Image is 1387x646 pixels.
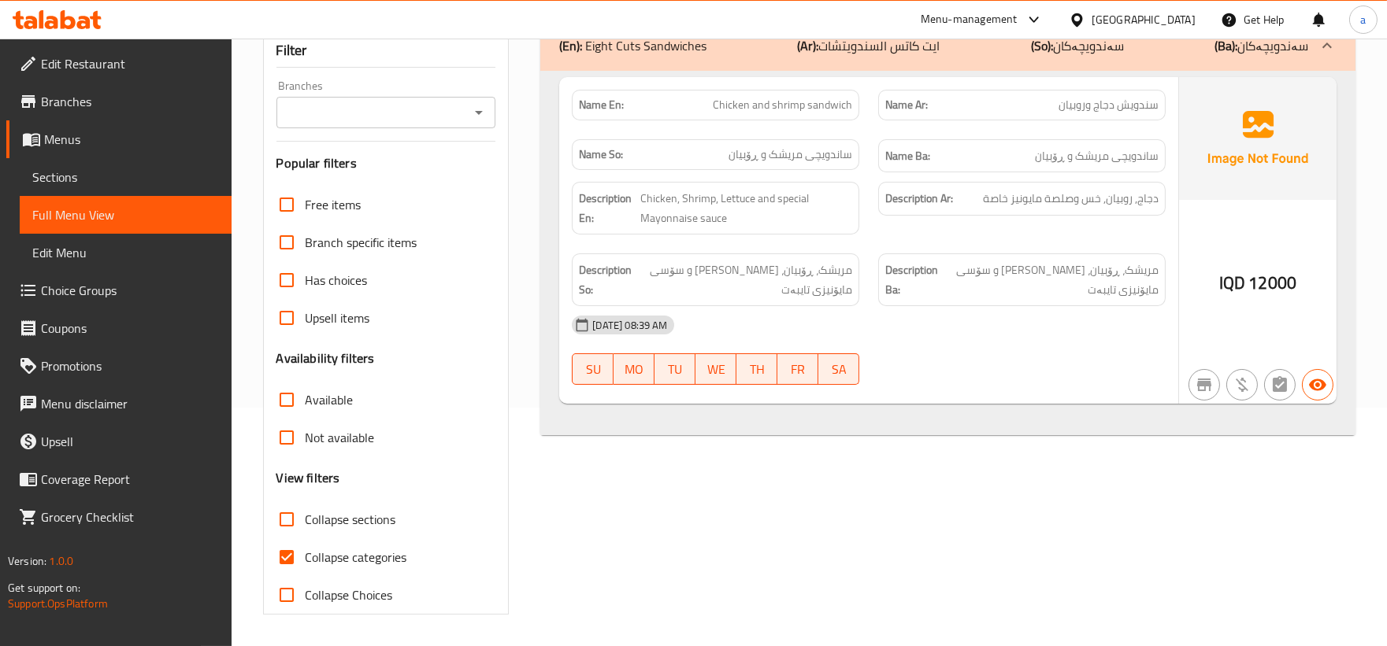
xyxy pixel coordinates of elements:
h3: Popular filters [276,154,496,172]
button: TU [655,353,695,385]
span: 1.0.0 [49,551,73,571]
span: Chicken and shrimp sandwich [713,97,852,113]
a: Choice Groups [6,271,232,309]
span: دجاج, روبيان, خس وصلصة مايونيز خاصة [983,189,1159,209]
strong: Description Ar: [885,189,953,209]
a: Full Menu View [20,196,232,234]
b: (So): [1031,34,1053,57]
b: (Ba): [1215,34,1237,57]
p: ايت كاتس السندويتشات [798,36,940,55]
span: MO [620,358,648,381]
span: TU [661,358,689,381]
span: سندويش دجاج وروبيان [1059,97,1159,113]
button: MO [614,353,655,385]
h3: Availability filters [276,349,375,367]
span: مریشک، ڕۆبیان، کاهوو و سۆسی مایۆنیزی تایبەت [636,260,852,299]
a: Branches [6,83,232,120]
span: WE [702,358,730,381]
span: [DATE] 08:39 AM [586,318,673,333]
a: Upsell [6,423,232,460]
strong: Name Ar: [885,97,928,113]
span: SA [825,358,853,381]
button: Purchased item [1226,369,1258,401]
span: Sections [32,168,219,186]
span: Version: [8,551,46,571]
a: Support.OpsPlatform [8,593,108,614]
strong: Description So: [579,260,633,299]
div: (En): Eight Cuts Sandwiches(Ar):ايت كاتس السندويتشات(So):سەندویچەکان(Ba):سەندویچەکان [540,20,1355,71]
button: Not branch specific item [1189,369,1220,401]
span: Free items [306,195,362,214]
a: Menu disclaimer [6,385,232,423]
img: Ae5nvW7+0k+MAAAAAElFTkSuQmCC [1179,77,1337,200]
span: Upsell [41,432,219,451]
span: Coupons [41,319,219,338]
button: TH [736,353,777,385]
a: Sections [20,158,232,196]
span: a [1360,11,1366,28]
span: Grocery Checklist [41,508,219,526]
button: Not has choices [1264,369,1296,401]
span: Collapse Choices [306,585,393,604]
span: Get support on: [8,578,80,598]
h3: View filters [276,469,340,487]
span: SU [579,358,607,381]
span: Branch specific items [306,233,417,252]
a: Coupons [6,309,232,347]
div: Menu-management [921,10,1018,29]
strong: Description En: [579,189,636,227]
span: Menu disclaimer [41,394,219,413]
span: Has choices [306,271,368,290]
strong: Name Ba: [885,146,930,166]
strong: Name En: [579,97,624,113]
b: (Ar): [798,34,819,57]
span: ساندویچی مریشک و ڕۆبیان [729,146,852,163]
span: Available [306,390,354,409]
strong: Name So: [579,146,623,163]
span: Branches [41,92,219,111]
a: Edit Menu [20,234,232,271]
div: (En): Eight Cuts Sandwiches(Ar):ايت كاتس السندويتشات(So):سەندویچەکان(Ba):سەندویچەکان [540,71,1355,436]
span: Collapse categories [306,548,407,567]
span: Collapse sections [306,510,396,529]
span: Choice Groups [41,281,219,300]
a: Edit Restaurant [6,45,232,83]
button: SU [572,353,614,385]
b: (En): [559,34,582,57]
p: سەندویچەکان [1215,36,1308,55]
span: Promotions [41,356,219,375]
strong: Description Ba: [885,260,940,299]
a: Menus [6,120,232,158]
span: Edit Menu [32,243,219,262]
span: Upsell items [306,308,370,327]
span: Menus [44,130,219,149]
a: Coverage Report [6,460,232,498]
span: TH [743,358,771,381]
button: Available [1302,369,1333,401]
span: Full Menu View [32,205,219,224]
button: WE [695,353,736,385]
span: 12000 [1248,268,1296,298]
span: IQD [1219,268,1245,298]
button: SA [818,353,859,385]
span: Coverage Report [41,470,219,489]
div: Filter [276,34,496,68]
div: [GEOGRAPHIC_DATA] [1092,11,1196,28]
button: Open [468,102,490,124]
span: Chicken, Shrimp, Lettuce and special Mayonnaise sauce [640,189,852,227]
span: مریشک، ڕۆبیان، کاهوو و سۆسی مایۆنیزی تایبەت [944,260,1159,299]
span: ساندویچی مریشک و ڕۆبیان [1035,146,1159,166]
p: Eight Cuts Sandwiches [559,36,706,55]
a: Grocery Checklist [6,498,232,536]
p: سەندویچەکان [1031,36,1124,55]
button: FR [777,353,818,385]
span: FR [784,358,812,381]
a: Promotions [6,347,232,385]
span: Edit Restaurant [41,54,219,73]
span: Not available [306,428,375,447]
